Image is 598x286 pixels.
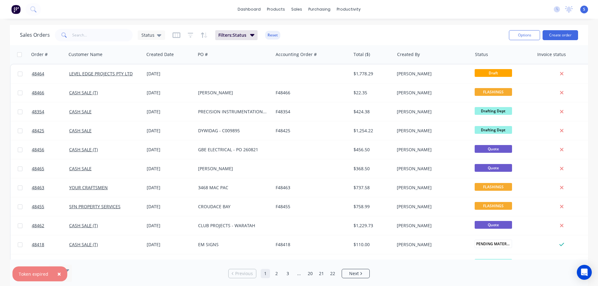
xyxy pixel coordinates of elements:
[215,30,258,40] button: Filters:Status
[147,128,193,134] div: [DATE]
[32,254,69,273] a: 48461
[475,126,512,134] span: Drafting Dept
[354,166,390,172] div: $368.50
[475,107,512,115] span: Drafting Dept
[218,32,246,38] span: Filters: Status
[69,90,98,96] a: CASH SALE (T)
[276,128,345,134] div: F48425
[475,164,512,172] span: Quote
[583,7,585,12] span: S
[147,185,193,191] div: [DATE]
[283,269,292,278] a: Page 3
[32,223,44,229] span: 48462
[32,140,69,159] a: 48456
[354,223,390,229] div: $1,229.73
[265,31,280,40] button: Reset
[354,71,390,77] div: $1,778.29
[397,166,466,172] div: [PERSON_NAME]
[11,5,21,14] img: Factory
[72,29,133,41] input: Search...
[317,269,326,278] a: Page 21
[276,204,345,210] div: F48455
[397,185,466,191] div: [PERSON_NAME]
[475,69,512,77] span: Draft
[328,269,337,278] a: Page 22
[276,90,345,96] div: F48466
[305,5,334,14] div: purchasing
[69,147,98,152] a: CASH SALE (T)
[147,90,193,96] div: [DATE]
[397,241,466,248] div: [PERSON_NAME]
[349,270,359,277] span: Next
[475,88,512,96] span: FLASHINGS
[198,90,267,96] div: [PERSON_NAME]
[397,147,466,153] div: [PERSON_NAME]
[147,204,193,210] div: [DATE]
[475,51,488,58] div: Status
[276,185,345,191] div: F48463
[288,5,305,14] div: sales
[475,183,512,191] span: FLASHINGS
[31,51,48,58] div: Order #
[354,204,390,210] div: $758.99
[264,5,288,14] div: products
[354,147,390,153] div: $456.50
[32,178,69,197] a: 48463
[475,202,512,210] span: FLASHINGS
[57,270,61,278] span: ×
[32,102,69,121] a: 48354
[577,265,592,280] div: Open Intercom Messenger
[32,147,44,153] span: 48456
[354,128,390,134] div: $1,254.22
[32,235,69,254] a: 48418
[397,71,466,77] div: [PERSON_NAME]
[354,241,390,248] div: $110.00
[69,51,102,58] div: Customer Name
[397,109,466,115] div: [PERSON_NAME]
[272,269,281,278] a: Page 2
[147,147,193,153] div: [DATE]
[509,30,540,40] button: Options
[475,259,512,267] span: Drafting Dept
[294,269,304,278] a: Jump forward
[198,51,208,58] div: PO #
[354,51,370,58] div: Total ($)
[32,71,44,77] span: 48464
[69,109,92,115] a: CASH SALE
[397,51,420,58] div: Created By
[198,185,267,191] div: 3468 MAC PAC
[475,145,512,153] span: Quote
[32,159,69,178] a: 48465
[32,121,69,140] a: 48425
[475,221,512,229] span: Quote
[397,90,466,96] div: [PERSON_NAME]
[235,270,253,277] span: Previous
[20,32,50,38] h1: Sales Orders
[235,5,264,14] a: dashboard
[475,240,512,248] span: PENDING MATERIA...
[198,109,267,115] div: PRECISION INSTRUMENTATION & RADIATION / PO 000210
[276,51,317,58] div: Accounting Order #
[32,216,69,235] a: 48462
[198,223,267,229] div: CLUB PROJECTS - WARATAH
[397,128,466,134] div: [PERSON_NAME]
[69,185,108,190] a: YOUR CRAFTSMEN
[147,223,193,229] div: [DATE]
[198,147,267,153] div: GBE ELECTRICAL - PO 260821
[543,30,578,40] button: Create order
[198,166,267,172] div: [PERSON_NAME]
[198,128,267,134] div: DYWIDAG - C009895
[354,90,390,96] div: $22.35
[354,109,390,115] div: $424.38
[334,5,364,14] div: productivity
[32,64,69,83] a: 48464
[69,241,98,247] a: CASH SALE (T)
[537,51,566,58] div: Invoice status
[32,241,44,248] span: 48418
[147,71,193,77] div: [DATE]
[397,223,466,229] div: [PERSON_NAME]
[32,204,44,210] span: 48455
[32,109,44,115] span: 48354
[397,204,466,210] div: [PERSON_NAME]
[69,166,92,171] a: CASH SALE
